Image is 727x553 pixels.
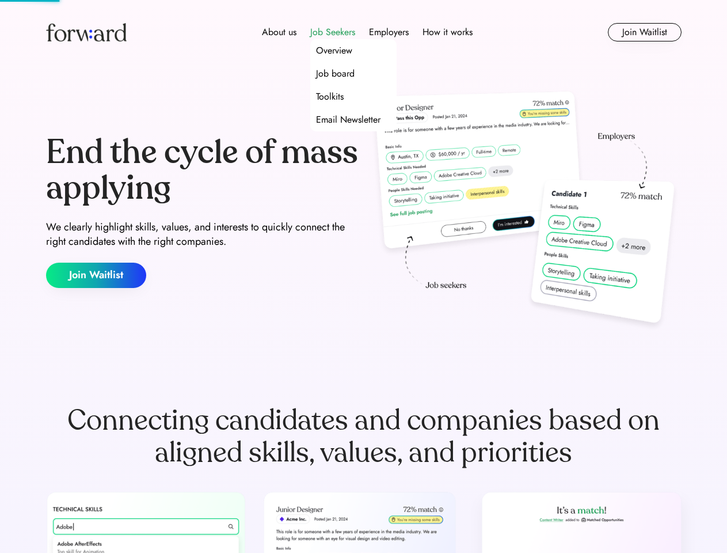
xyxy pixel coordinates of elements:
[608,23,682,41] button: Join Waitlist
[46,220,359,249] div: We clearly highlight skills, values, and interests to quickly connect the right candidates with t...
[316,67,355,81] div: Job board
[46,23,127,41] img: Forward logo
[423,25,473,39] div: How it works
[46,135,359,206] div: End the cycle of mass applying
[262,25,296,39] div: About us
[310,25,355,39] div: Job Seekers
[316,44,352,58] div: Overview
[316,113,380,127] div: Email Newsletter
[369,25,409,39] div: Employers
[316,90,344,104] div: Toolkits
[368,88,682,335] img: hero-image.png
[46,263,146,288] button: Join Waitlist
[46,404,682,469] div: Connecting candidates and companies based on aligned skills, values, and priorities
